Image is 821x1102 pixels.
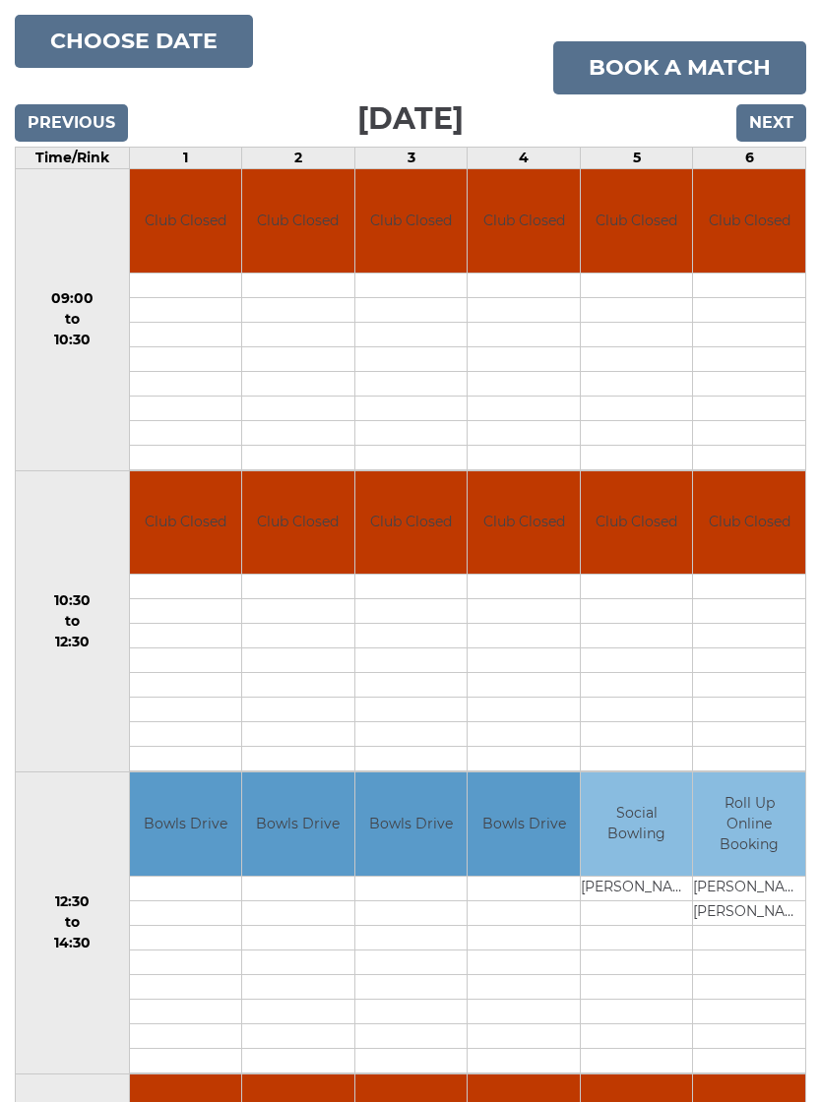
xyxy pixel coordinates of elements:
td: 6 [693,148,806,169]
td: Club Closed [693,471,805,575]
td: Roll Up Online Booking [693,772,805,876]
a: Book a match [553,41,806,94]
td: Club Closed [468,471,580,575]
td: Club Closed [581,169,693,273]
td: Club Closed [242,471,354,575]
td: [PERSON_NAME] [693,876,805,900]
td: Bowls Drive [355,772,468,876]
td: Club Closed [242,169,354,273]
td: 4 [468,148,581,169]
input: Next [736,104,806,142]
td: Bowls Drive [468,772,580,876]
td: 12:30 to 14:30 [16,772,130,1074]
td: 10:30 to 12:30 [16,470,130,772]
td: 1 [129,148,242,169]
td: Bowls Drive [242,772,354,876]
td: Club Closed [693,169,805,273]
td: 09:00 to 10:30 [16,169,130,471]
td: Time/Rink [16,148,130,169]
td: Club Closed [355,471,468,575]
input: Previous [15,104,128,142]
td: Club Closed [130,471,242,575]
button: Choose date [15,15,253,68]
td: 5 [580,148,693,169]
td: [PERSON_NAME] [581,876,693,900]
td: Club Closed [130,169,242,273]
td: Club Closed [581,471,693,575]
td: Club Closed [468,169,580,273]
td: Bowls Drive [130,772,242,876]
td: Social Bowling [581,772,693,876]
td: 3 [354,148,468,169]
td: 2 [242,148,355,169]
td: Club Closed [355,169,468,273]
td: [PERSON_NAME] [693,900,805,925]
